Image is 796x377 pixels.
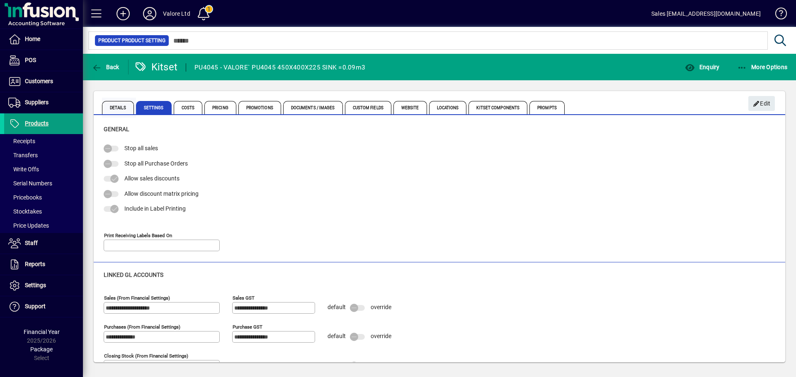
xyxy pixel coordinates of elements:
span: Customers [25,78,53,84]
a: Settings [4,275,83,296]
span: Allow discount matrix pricing [124,190,199,197]
a: Pricebooks [4,190,83,204]
div: Valore Ltd [163,7,190,20]
span: Serial Numbers [8,180,52,187]
span: Pricebooks [8,194,42,201]
span: Transfers [8,152,38,158]
a: Staff [4,233,83,254]
span: Pricing [204,101,236,114]
span: Promotions [238,101,281,114]
span: default [328,304,346,310]
span: Stocktakes [8,208,42,215]
span: Linked GL accounts [104,271,163,278]
span: Price Updates [8,222,49,229]
a: Write Offs [4,162,83,176]
span: Custom Fields [345,101,391,114]
mat-label: Purchases (from financial settings) [104,324,180,329]
span: Write Offs [8,166,39,173]
span: Website [393,101,427,114]
div: Sales [EMAIL_ADDRESS][DOMAIN_NAME] [651,7,761,20]
a: Customers [4,71,83,92]
a: Reports [4,254,83,275]
mat-label: Sales GST [233,295,255,300]
span: Suppliers [25,99,49,106]
button: Enquiry [683,60,721,74]
span: More Options [737,64,788,70]
a: Suppliers [4,92,83,113]
a: Home [4,29,83,50]
span: Financial Year [24,329,60,335]
span: Include in Label Printing [124,205,186,212]
a: Serial Numbers [4,176,83,190]
button: Edit [748,96,775,111]
span: Product Product Setting [98,36,165,45]
span: Support [25,303,46,310]
app-page-header-button: Back [83,60,129,74]
span: POS [25,57,36,63]
span: Locations [429,101,467,114]
a: Price Updates [4,219,83,233]
span: Receipts [8,138,35,144]
mat-label: Purchase GST [233,324,262,329]
span: Products [25,120,49,127]
mat-label: Sales (from financial settings) [104,295,170,300]
a: Stocktakes [4,204,83,219]
span: Staff [25,240,38,246]
span: Documents / Images [283,101,343,114]
div: PU4045 - VALORE` PU4045 450X400X225 SINK =0.09m3 [194,61,365,74]
span: Home [25,36,40,42]
a: Support [4,296,83,317]
span: Settings [25,282,46,288]
span: Enquiry [685,64,719,70]
span: Kitset Components [468,101,527,114]
button: Back [90,60,121,74]
span: override [371,304,391,310]
button: More Options [735,60,790,74]
mat-label: Print Receiving Labels Based On [104,232,172,238]
span: override [371,333,391,339]
span: Costs [174,101,203,114]
button: Add [110,6,136,21]
span: Stop all Purchase Orders [124,160,188,167]
a: Receipts [4,134,83,148]
mat-label: Closing stock (from financial settings) [104,353,188,358]
span: Edit [753,97,771,110]
span: Allow sales discounts [124,175,180,182]
span: General [104,126,129,132]
span: Package [30,346,53,353]
span: default [328,333,346,339]
span: Stop all sales [124,145,158,151]
span: Prompts [529,101,565,114]
span: Back [92,64,119,70]
span: Settings [136,101,172,114]
a: Transfers [4,148,83,162]
span: Details [102,101,134,114]
button: Profile [136,6,163,21]
span: default [328,362,346,368]
span: override [371,362,391,368]
a: POS [4,50,83,71]
a: Knowledge Base [769,2,786,29]
div: Kitset [135,60,178,74]
span: Reports [25,261,45,267]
